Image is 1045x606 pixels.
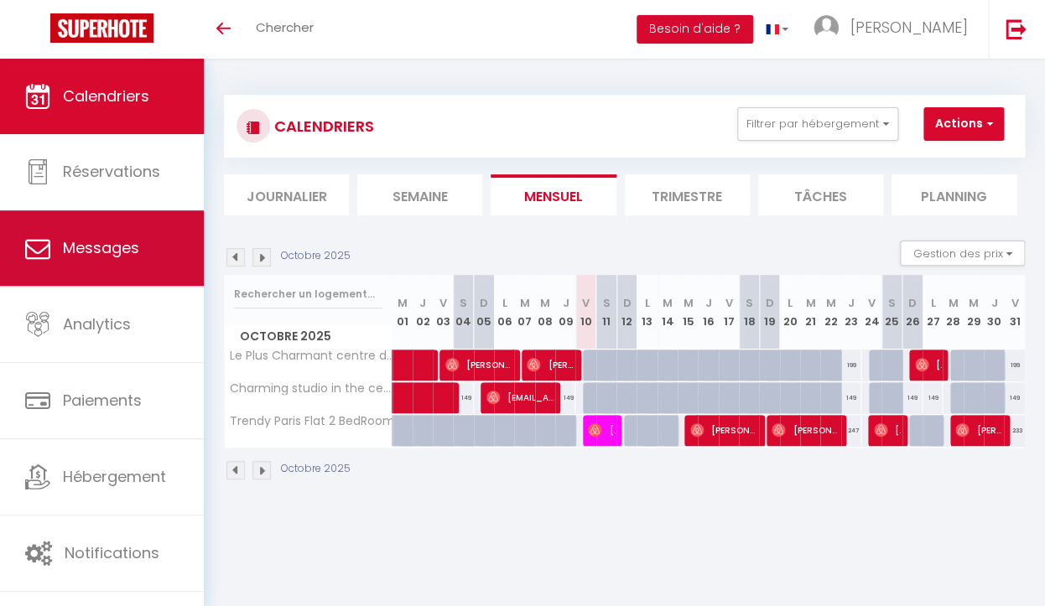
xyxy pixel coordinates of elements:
span: [EMAIL_ADDRESS][DOMAIN_NAME] Yaouanq [486,381,554,413]
button: Actions [923,107,1004,141]
th: 08 [535,275,555,350]
abbr: L [502,295,507,311]
th: 28 [943,275,963,350]
abbr: M [805,295,815,311]
span: [PERSON_NAME] [915,349,942,381]
th: 07 [514,275,534,350]
th: 03 [433,275,453,350]
th: 11 [596,275,616,350]
input: Rechercher un logement... [234,279,382,309]
p: Octobre 2025 [281,248,351,264]
li: Semaine [357,174,482,215]
span: Notifications [65,542,159,563]
abbr: V [868,295,876,311]
span: [PERSON_NAME] [445,349,512,381]
th: 22 [820,275,840,350]
span: [PERSON_NAME] [874,414,901,446]
th: 25 [881,275,902,350]
th: 31 [1004,275,1025,350]
abbr: L [788,295,793,311]
th: 16 [698,275,718,350]
li: Trimestre [625,174,750,215]
li: Planning [892,174,1016,215]
abbr: M [540,295,550,311]
span: [PERSON_NAME] [588,414,615,446]
span: Messages [63,237,139,258]
abbr: J [705,295,712,311]
abbr: D [622,295,631,311]
abbr: J [419,295,426,311]
abbr: M [663,295,673,311]
span: Analytics [63,313,131,334]
abbr: V [439,295,447,311]
abbr: L [930,295,935,311]
abbr: J [562,295,569,311]
span: Réservations [63,161,160,182]
img: ... [814,15,839,40]
span: Chercher [256,18,314,36]
span: [PERSON_NAME] [690,414,757,446]
div: 199 [841,350,861,381]
th: 29 [964,275,984,350]
th: 24 [861,275,881,350]
span: Paiements [63,390,142,411]
abbr: V [1011,295,1018,311]
span: [PERSON_NAME] [850,17,967,38]
button: Besoin d'aide ? [637,15,753,44]
button: Gestion des prix [900,241,1025,266]
th: 12 [616,275,637,350]
span: Trendy Paris Flat 2 BedRoom [227,415,395,427]
abbr: L [645,295,650,311]
th: 19 [759,275,779,350]
abbr: S [460,295,467,311]
abbr: D [480,295,488,311]
abbr: M [826,295,836,311]
th: 27 [923,275,943,350]
img: Super Booking [50,13,153,43]
abbr: M [520,295,530,311]
span: [PERSON_NAME] [527,349,574,381]
img: logout [1006,18,1027,39]
th: 02 [413,275,433,350]
th: 26 [902,275,923,350]
abbr: V [725,295,732,311]
th: 10 [575,275,595,350]
th: 09 [555,275,575,350]
h3: CALENDRIERS [270,107,374,145]
th: 21 [800,275,820,350]
div: 149 [923,382,943,413]
th: 30 [984,275,1004,350]
span: [PERSON_NAME] [955,414,1002,446]
button: Filtrer par hébergement [737,107,898,141]
abbr: J [848,295,855,311]
div: 199 [1004,350,1025,381]
span: Charming studio in the center north of [GEOGRAPHIC_DATA] [227,382,395,395]
abbr: S [602,295,610,311]
span: Octobre 2025 [225,324,392,349]
span: Le Plus Charmant centre de [GEOGRAPHIC_DATA] [227,350,395,362]
span: Calendriers [63,85,149,106]
abbr: S [746,295,753,311]
span: [PERSON_NAME] [772,414,839,446]
abbr: S [888,295,896,311]
abbr: D [766,295,774,311]
th: 17 [719,275,739,350]
div: 233 [1004,415,1025,446]
th: 05 [474,275,494,350]
abbr: V [582,295,590,311]
abbr: M [398,295,408,311]
li: Mensuel [491,174,616,215]
div: 149 [555,382,575,413]
div: 149 [902,382,923,413]
th: 14 [658,275,678,350]
th: 20 [780,275,800,350]
abbr: M [683,295,693,311]
li: Tâches [758,174,883,215]
abbr: J [990,295,997,311]
div: 149 [1004,382,1025,413]
li: Journalier [224,174,349,215]
div: 149 [841,382,861,413]
span: Hébergement [63,466,166,487]
th: 06 [494,275,514,350]
th: 01 [393,275,413,350]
